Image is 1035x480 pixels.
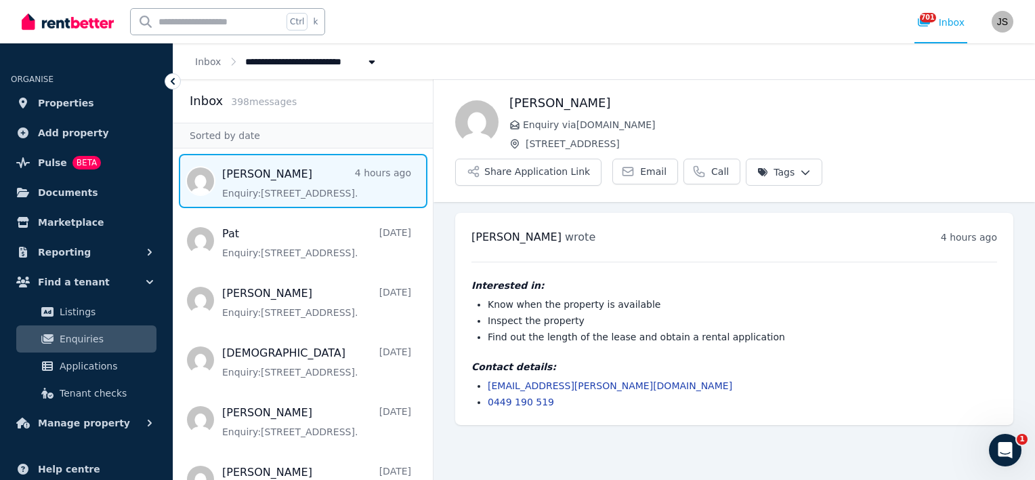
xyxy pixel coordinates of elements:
a: Applications [16,353,156,380]
span: ORGANISE [11,75,54,84]
a: Pat[DATE]Enquiry:[STREET_ADDRESS]. [222,226,411,260]
li: Find out the length of the lease and obtain a rental application [488,330,997,344]
a: Documents [11,179,162,206]
span: Reporting [38,244,91,260]
span: Help centre [38,461,100,477]
a: Add property [11,119,162,146]
span: k [313,16,318,27]
div: Inbox [917,16,965,29]
img: Janette Steele [992,11,1013,33]
span: Documents [38,184,98,201]
h4: Contact details: [471,360,997,374]
span: Call [711,165,729,178]
span: Listings [60,304,151,320]
nav: Breadcrumb [173,43,400,79]
span: Marketplace [38,214,104,231]
time: 4 hours ago [941,232,997,243]
a: Enquiries [16,325,156,353]
a: 0449 190 519 [488,397,554,407]
a: Email [612,159,678,184]
span: 1 [1017,434,1028,445]
span: [PERSON_NAME] [471,231,562,243]
span: Enquiry via [DOMAIN_NAME] [523,118,1013,132]
a: Properties [11,89,162,117]
span: 398 message s [231,96,297,107]
span: Pulse [38,155,67,171]
button: Tags [746,159,822,186]
button: Manage property [11,409,162,437]
h2: Inbox [190,92,223,111]
div: Sorted by date [173,123,433,148]
li: Inspect the property [488,314,997,327]
span: Enquiries [60,331,151,347]
span: Find a tenant [38,274,110,290]
a: [DEMOGRAPHIC_DATA][DATE]Enquiry:[STREET_ADDRESS]. [222,345,411,379]
iframe: Intercom live chat [989,434,1021,466]
h1: [PERSON_NAME] [509,94,1013,113]
span: 701 [920,13,936,22]
span: Email [640,165,667,178]
span: Manage property [38,415,130,431]
button: Find a tenant [11,268,162,296]
a: Inbox [195,56,221,67]
h4: Interested in: [471,279,997,292]
a: PulseBETA [11,149,162,176]
button: Share Application Link [455,159,601,186]
span: Properties [38,95,94,111]
img: RentBetter [22,12,114,32]
span: Ctrl [287,13,308,31]
img: Aarish Shami [455,100,499,144]
span: wrote [565,231,595,243]
button: Reporting [11,239,162,266]
span: Tenant checks [60,385,151,401]
li: Know when the property is available [488,298,997,311]
a: Call [683,159,740,184]
a: Marketplace [11,209,162,236]
span: Add property [38,125,109,141]
a: [PERSON_NAME][DATE]Enquiry:[STREET_ADDRESS]. [222,405,411,439]
a: [EMAIL_ADDRESS][PERSON_NAME][DOMAIN_NAME] [488,380,732,391]
a: [PERSON_NAME]4 hours agoEnquiry:[STREET_ADDRESS]. [222,166,411,200]
span: Applications [60,358,151,374]
a: [PERSON_NAME][DATE]Enquiry:[STREET_ADDRESS]. [222,285,411,319]
a: Tenant checks [16,380,156,407]
span: BETA [72,156,101,169]
span: Tags [757,165,795,179]
span: [STREET_ADDRESS] [526,137,1013,151]
a: Listings [16,298,156,325]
